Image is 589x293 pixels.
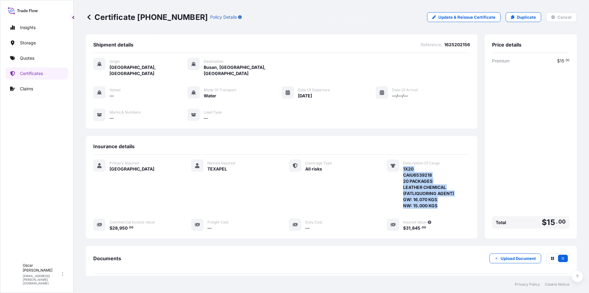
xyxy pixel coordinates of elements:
[566,59,569,62] span: 00
[12,271,16,277] span: O
[403,226,406,230] span: $
[392,88,418,92] span: Date of Arrival
[5,21,68,34] a: Insights
[403,161,440,166] span: Description Of Cargo
[93,255,121,261] span: Documents
[110,64,187,77] span: [GEOGRAPHIC_DATA], [GEOGRAPHIC_DATA]
[5,52,68,64] a: Quotes
[492,58,510,64] span: Premium
[515,282,540,287] a: Privacy Policy
[558,220,566,224] span: 00
[421,42,442,48] span: Reference :
[298,88,330,92] span: Date of Departure
[207,166,227,172] span: TEXAPEL
[421,227,422,229] span: .
[403,166,470,209] span: 1X20 CAIU6539218 20 PACKAGES LEATHER CHEMICAL (FATLIQUORING AGENT) GW: 16.070 KGS NW: 15.000 KGS
[20,55,34,61] p: Quotes
[501,255,536,261] p: Upload Document
[119,226,128,230] span: 950
[110,59,120,64] span: Origin
[438,14,495,20] p: Update & Reissue Certificate
[5,37,68,49] a: Storage
[546,12,577,22] button: Cancel
[556,220,558,224] span: .
[5,83,68,95] a: Claims
[118,226,119,230] span: ,
[110,166,154,172] span: [GEOGRAPHIC_DATA]
[403,220,426,225] span: Insured Value
[557,59,560,63] span: $
[20,24,36,31] p: Insights
[110,88,121,92] span: Vessel
[496,220,506,226] span: Total
[110,115,114,121] span: —
[204,93,216,99] span: Water
[204,110,222,115] span: Load Type
[86,12,208,22] p: Certificate [PHONE_NUMBER]
[110,161,139,166] span: Primary Assured
[305,220,322,225] span: Duty Cost
[298,93,312,99] span: [DATE]
[305,161,332,166] span: Coverage Type
[210,14,237,20] p: Policy Details
[5,67,68,80] a: Certificates
[23,274,61,285] p: [EMAIL_ADDRESS][PERSON_NAME][DOMAIN_NAME]
[412,226,420,230] span: 845
[110,226,112,230] span: $
[547,219,555,226] span: 15
[23,263,61,273] p: Oscar [PERSON_NAME]
[207,225,212,231] span: —
[129,227,133,229] span: 00
[489,254,541,263] button: Upload Document
[557,14,572,20] p: Cancel
[204,115,208,121] span: —
[112,226,118,230] span: 28
[406,226,410,230] span: 31
[410,226,412,230] span: ,
[545,282,569,287] a: Cookie Notice
[204,59,223,64] span: Destination
[207,220,229,225] span: Freight Cost
[20,70,43,77] p: Certificates
[20,40,36,46] p: Storage
[204,64,282,77] span: Busan, [GEOGRAPHIC_DATA], [GEOGRAPHIC_DATA]
[20,86,33,92] p: Claims
[110,220,155,225] span: Commercial Invoice Value
[110,110,141,115] span: Marks & Numbers
[207,161,235,166] span: Named Assured
[492,42,522,48] span: Price details
[392,93,408,99] span: —/—/—
[93,143,135,149] span: Insurance details
[422,227,426,229] span: 00
[517,14,536,20] p: Duplicate
[444,42,470,48] span: 1625202156
[305,225,310,231] span: —
[110,93,114,99] span: —
[564,59,565,62] span: .
[427,12,501,22] a: Update & Reissue Certificate
[542,219,547,226] span: $
[128,227,129,229] span: .
[560,59,564,63] span: 15
[305,166,322,172] span: All risks
[93,42,133,48] span: Shipment details
[506,12,541,22] a: Duplicate
[204,88,236,92] span: Mode of Transport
